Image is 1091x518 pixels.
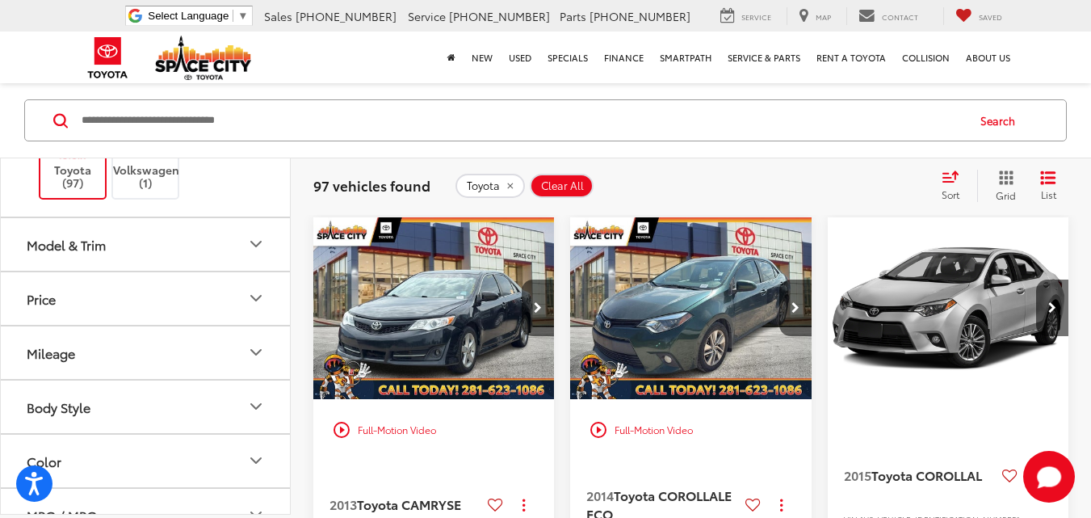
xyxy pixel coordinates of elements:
[844,465,871,484] span: 2015
[313,175,430,195] span: 97 vehicles found
[357,495,447,513] span: Toyota CAMRY
[614,486,718,504] span: Toyota COROLLA
[1,326,292,379] button: MileageMileage
[155,36,252,80] img: Space City Toyota
[979,11,1002,22] span: Saved
[816,11,831,22] span: Map
[530,174,594,198] button: Clear All
[569,217,812,400] img: 2014 Toyota COROLLA LE ECO PREMIUM
[708,7,783,25] a: Service
[27,237,106,252] div: Model & Trim
[246,397,266,416] div: Body Style
[78,32,138,84] img: Toyota
[329,495,481,513] a: 2013Toyota CAMRYSE
[1023,451,1075,503] button: Toggle Chat Window
[501,32,539,83] a: Used
[296,8,397,24] span: [PHONE_NUMBER]
[246,343,266,362] div: Mileage
[313,217,556,398] div: 2013 Toyota CAMRY SE 0
[965,100,1039,141] button: Search
[464,32,501,83] a: New
[942,187,959,201] span: Sort
[943,7,1014,25] a: My Saved Vehicles
[1036,280,1068,336] button: Next image
[1023,451,1075,503] svg: Start Chat
[586,486,614,504] span: 2014
[447,495,461,513] span: SE
[1,218,292,271] button: Model & TrimModel & Trim
[264,8,292,24] span: Sales
[808,32,894,83] a: Rent a Toyota
[590,8,690,24] span: [PHONE_NUMBER]
[596,32,652,83] a: Finance
[827,217,1070,399] a: 2015 Toyota COROLLA LE GRADE FWD2015 Toyota COROLLA LE GRADE FWD2015 Toyota COROLLA LE GRADE FWD2...
[329,495,357,513] span: 2013
[827,217,1070,400] img: 2015 Toyota COROLLA LE GRADE FWD
[246,451,266,470] div: Color
[1,272,292,325] button: PricePrice
[246,234,266,254] div: Model & Trim
[569,217,812,398] a: 2014 Toyota COROLLA LE ECO PREMIUM2014 Toyota COROLLA LE ECO PREMIUM2014 Toyota COROLLA LE ECO PR...
[871,465,976,484] span: Toyota COROLLA
[560,8,586,24] span: Parts
[882,11,918,22] span: Contact
[996,188,1016,202] span: Grid
[148,10,229,22] span: Select Language
[844,466,996,484] a: 2015Toyota COROLLAL
[439,32,464,83] a: Home
[467,179,500,192] span: Toyota
[455,174,525,198] button: remove Toyota
[958,32,1018,83] a: About Us
[27,345,75,360] div: Mileage
[539,32,596,83] a: Specials
[237,10,248,22] span: ▼
[113,124,178,190] label: Volkswagen (1)
[779,280,812,336] button: Next image
[741,11,771,22] span: Service
[780,499,783,512] span: dropdown dots
[787,7,843,25] a: Map
[894,32,958,83] a: Collision
[1,435,292,487] button: ColorColor
[720,32,808,83] a: Service & Parts
[522,280,554,336] button: Next image
[40,124,106,190] label: Toyota (97)
[408,8,446,24] span: Service
[1028,170,1068,202] button: List View
[976,465,982,484] span: L
[522,499,525,512] span: dropdown dots
[846,7,930,25] a: Contact
[27,399,90,415] div: Body Style
[246,288,266,308] div: Price
[569,217,812,398] div: 2014 Toyota COROLLA LE ECO 0
[313,217,556,398] a: 2013 Toyota CAMRY 4-DOOR SE SEDAN2013 Toyota CAMRY 4-DOOR SE SEDAN2013 Toyota CAMRY 4-DOOR SE SED...
[1,381,292,433] button: Body StyleBody Style
[652,32,720,83] a: SmartPath
[148,10,248,22] a: Select Language​
[313,217,556,400] img: 2013 Toyota CAMRY 4-DOOR SE SEDAN
[1040,187,1056,201] span: List
[80,101,965,140] input: Search by Make, Model, or Keyword
[449,8,550,24] span: [PHONE_NUMBER]
[27,291,56,306] div: Price
[934,170,977,202] button: Select sort value
[827,217,1070,399] div: 2015 Toyota COROLLA L 0
[977,170,1028,202] button: Grid View
[27,453,61,469] div: Color
[541,179,584,192] span: Clear All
